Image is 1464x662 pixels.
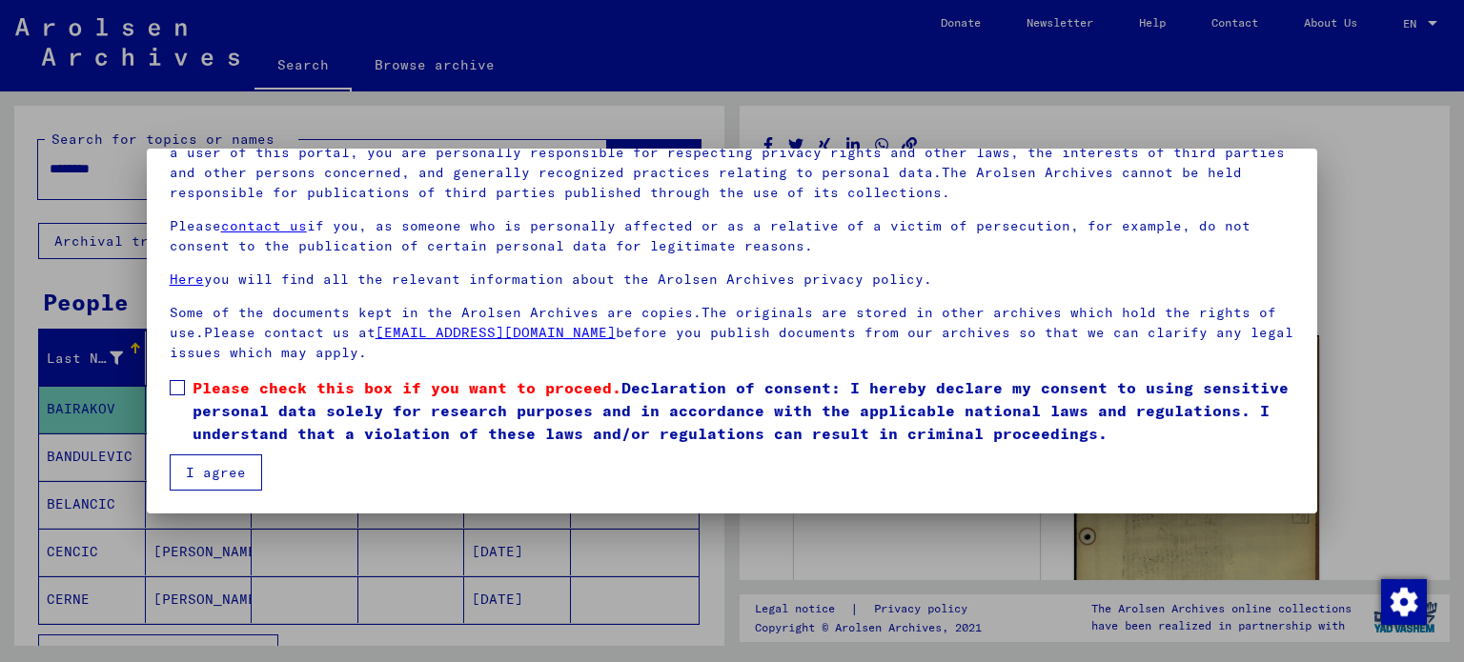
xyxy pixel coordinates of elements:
[170,123,1295,203] p: Please note that this portal on victims of Nazi [MEDICAL_DATA] contains sensitive data on identif...
[221,217,307,234] a: contact us
[170,216,1295,256] p: Please if you, as someone who is personally affected or as a relative of a victim of persecution,...
[193,378,621,397] span: Please check this box if you want to proceed.
[170,271,204,288] a: Here
[193,376,1295,445] span: Declaration of consent: I hereby declare my consent to using sensitive personal data solely for r...
[1381,579,1427,625] img: Change consent
[376,324,616,341] a: [EMAIL_ADDRESS][DOMAIN_NAME]
[170,303,1295,363] p: Some of the documents kept in the Arolsen Archives are copies.The originals are stored in other a...
[170,270,1295,290] p: you will find all the relevant information about the Arolsen Archives privacy policy.
[170,454,262,491] button: I agree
